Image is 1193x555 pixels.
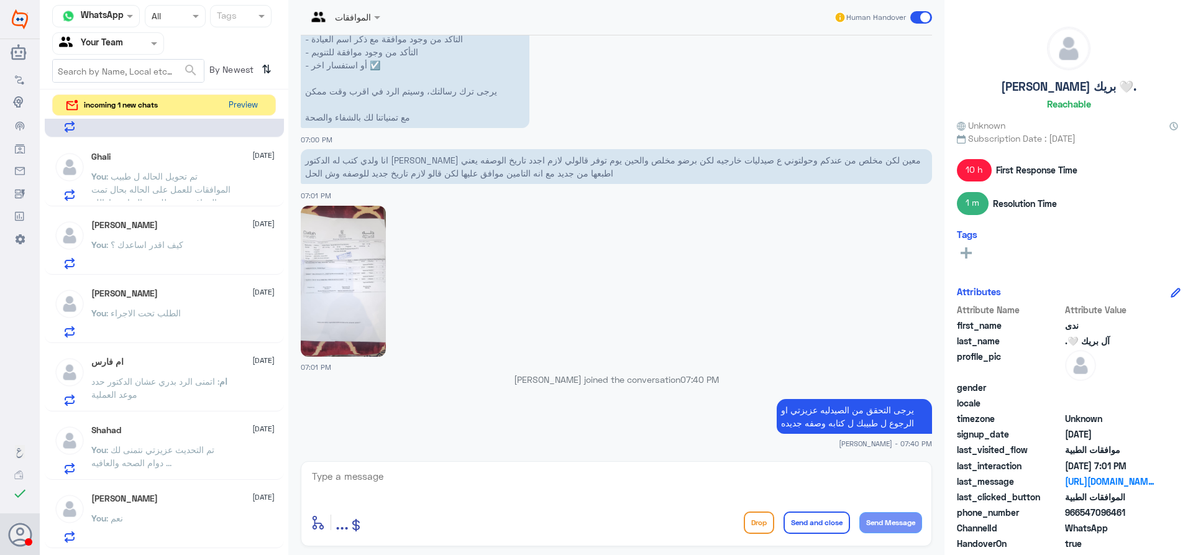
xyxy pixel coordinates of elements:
[252,150,275,161] span: [DATE]
[91,444,214,468] span: : تم التحديث عزيزتي نتمنى لك دوام الصحه والعافيه ...
[91,152,111,162] h5: Ghali
[784,511,850,534] button: Send and close
[91,308,106,318] span: You
[993,197,1057,210] span: Resolution Time
[957,286,1001,297] h6: Attributes
[777,399,932,434] p: 5/10/2025, 7:40 PM
[54,357,85,388] img: defaultAdmin.png
[957,506,1063,519] span: phone_number
[252,423,275,434] span: [DATE]
[957,119,1005,132] span: Unknown
[84,99,158,111] span: incoming 1 new chats
[301,149,932,184] p: 5/10/2025, 7:01 PM
[252,287,275,298] span: [DATE]
[1065,506,1155,519] span: 966547096461
[54,288,85,319] img: defaultAdmin.png
[839,438,932,449] span: [PERSON_NAME] - 07:40 PM
[301,363,331,371] span: 07:01 PM
[59,34,78,53] img: yourTeam.svg
[1065,475,1155,488] a: [URL][DOMAIN_NAME]
[957,443,1063,456] span: last_visited_flow
[957,319,1063,332] span: first_name
[204,59,257,84] span: By Newest
[301,206,386,357] img: 2229633667511548.jpg
[12,486,27,501] i: check
[957,192,989,214] span: 1 m
[12,9,28,29] img: Widebot Logo
[106,308,181,318] span: : الطلب تحت الاجراء
[1065,412,1155,425] span: Unknown
[215,9,237,25] div: Tags
[91,425,121,436] h5: Shahad
[301,373,932,386] p: [PERSON_NAME] joined the conversation
[1048,27,1090,70] img: defaultAdmin.png
[957,490,1063,503] span: last_clicked_button
[1065,334,1155,347] span: آل بريك 🤍.
[846,12,906,23] span: Human Handover
[91,239,106,250] span: You
[1065,350,1096,381] img: defaultAdmin.png
[91,171,231,208] span: : تم تحويل الحاله ل طبيب الموافقات للعمل على الحاله بحال تمت الموافقه بتوصلك رساله ان شاءالله
[252,492,275,503] span: [DATE]
[957,303,1063,316] span: Attribute Name
[1065,521,1155,534] span: 2
[957,381,1063,394] span: gender
[336,511,349,533] span: ...
[1065,397,1155,410] span: null
[1065,428,1155,441] span: 2025-07-30T12:22:37.786Z
[957,159,992,181] span: 10 h
[957,132,1181,145] span: Subscription Date : [DATE]
[183,63,198,78] span: search
[1065,319,1155,332] span: ندى
[301,191,331,200] span: 07:01 PM
[957,475,1063,488] span: last_message
[54,152,85,183] img: defaultAdmin.png
[252,355,275,366] span: [DATE]
[91,444,106,455] span: You
[1047,98,1091,109] h6: Reachable
[91,493,158,504] h5: أبو ريان
[91,288,158,299] h5: Abo Mohammad
[680,374,719,385] span: 07:40 PM
[1001,80,1136,94] h5: [PERSON_NAME] بريك 🤍.
[106,239,183,250] span: : كيف اقدر اساعدك ؟
[59,7,78,25] img: whatsapp.png
[252,218,275,229] span: [DATE]
[1065,490,1155,503] span: الموافقات الطبية
[54,425,85,456] img: defaultAdmin.png
[54,220,85,251] img: defaultAdmin.png
[957,412,1063,425] span: timezone
[744,511,774,534] button: Drop
[1065,459,1155,472] span: 2025-10-05T16:01:39.48Z
[1065,537,1155,550] span: true
[106,513,123,523] span: : نعم
[957,229,977,240] h6: Tags
[54,493,85,525] img: defaultAdmin.png
[996,163,1077,177] span: First Response Time
[1065,303,1155,316] span: Attribute Value
[1065,381,1155,394] span: null
[183,60,198,81] button: search
[91,513,106,523] span: You
[957,459,1063,472] span: last_interaction
[219,376,227,387] span: ام
[301,135,332,144] span: 07:00 PM
[957,397,1063,410] span: locale
[53,60,204,82] input: Search by Name, Local etc…
[91,220,158,231] h5: Mahmoud Abdellah
[91,171,106,181] span: You
[8,523,32,546] button: Avatar
[957,350,1063,378] span: profile_pic
[957,537,1063,550] span: HandoverOn
[957,428,1063,441] span: signup_date
[336,508,349,536] button: ...
[91,357,124,367] h5: ام فارس
[1065,443,1155,456] span: موافقات الطبية
[223,95,263,116] button: Preview
[859,512,922,533] button: Send Message
[957,334,1063,347] span: last_name
[91,376,219,400] span: : اتمنى الرد بدري عشان الدكتور حدد موعد العملية
[262,59,272,80] i: ⇅
[957,521,1063,534] span: ChannelId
